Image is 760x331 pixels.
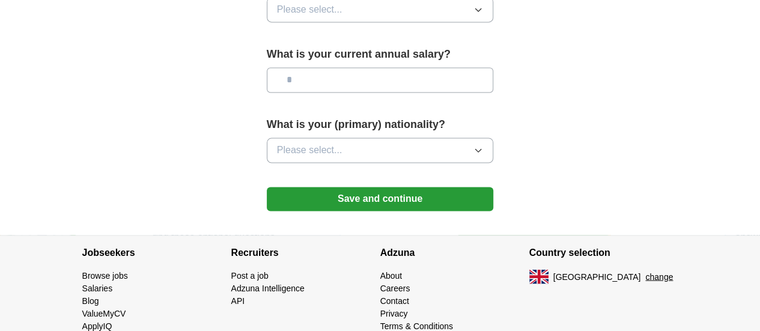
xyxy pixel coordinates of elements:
[380,296,409,305] a: Contact
[380,283,410,293] a: Careers
[529,235,678,269] h4: Country selection
[82,270,128,280] a: Browse jobs
[82,296,99,305] a: Blog
[82,308,126,318] a: ValueMyCV
[277,2,342,17] span: Please select...
[231,296,245,305] a: API
[277,143,342,157] span: Please select...
[231,283,305,293] a: Adzuna Intelligence
[82,321,112,330] a: ApplyIQ
[380,321,453,330] a: Terms & Conditions
[553,270,641,283] span: [GEOGRAPHIC_DATA]
[231,270,269,280] a: Post a job
[380,308,408,318] a: Privacy
[267,138,494,163] button: Please select...
[529,269,549,284] img: UK flag
[267,187,494,211] button: Save and continue
[267,117,494,133] label: What is your (primary) nationality?
[82,283,113,293] a: Salaries
[645,270,673,283] button: change
[267,46,494,62] label: What is your current annual salary?
[380,270,403,280] a: About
